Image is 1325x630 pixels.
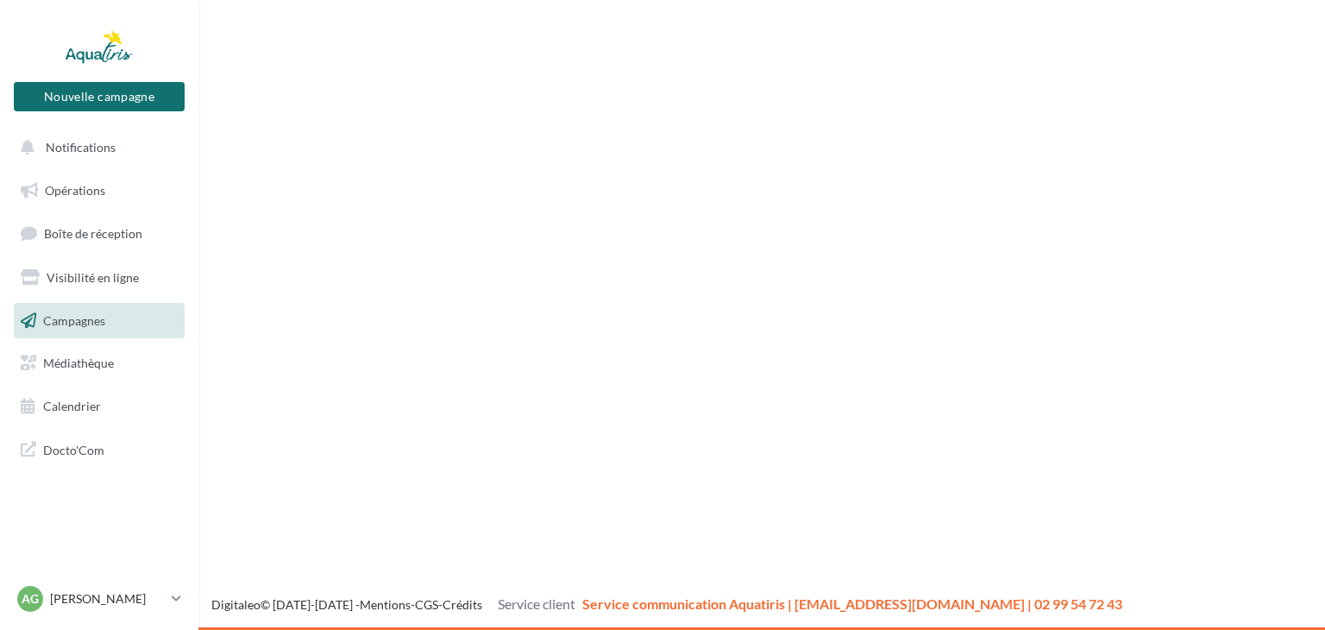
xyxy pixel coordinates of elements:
a: CGS [415,597,438,612]
span: Visibilité en ligne [47,270,139,285]
span: AG [22,590,39,608]
a: Visibilité en ligne [10,260,188,296]
span: Médiathèque [43,356,114,370]
a: Mentions [360,597,411,612]
a: Boîte de réception [10,215,188,252]
a: Opérations [10,173,188,209]
span: Opérations [45,183,105,198]
a: Médiathèque [10,345,188,381]
span: Boîte de réception [44,226,142,241]
span: Calendrier [43,399,101,413]
span: Docto'Com [43,438,104,461]
a: Digitaleo [211,597,261,612]
a: Calendrier [10,388,188,425]
span: Service client [498,595,575,612]
p: [PERSON_NAME] [50,590,165,608]
span: Notifications [46,140,116,154]
span: Campagnes [43,312,105,327]
button: Nouvelle campagne [14,82,185,111]
button: Notifications [10,129,181,166]
span: Service communication Aquatiris | [EMAIL_ADDRESS][DOMAIN_NAME] | 02 99 54 72 43 [582,595,1122,612]
a: Campagnes [10,303,188,339]
a: Crédits [443,597,482,612]
a: AG [PERSON_NAME] [14,583,185,615]
a: Docto'Com [10,432,188,468]
span: © [DATE]-[DATE] - - - [211,597,1122,612]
